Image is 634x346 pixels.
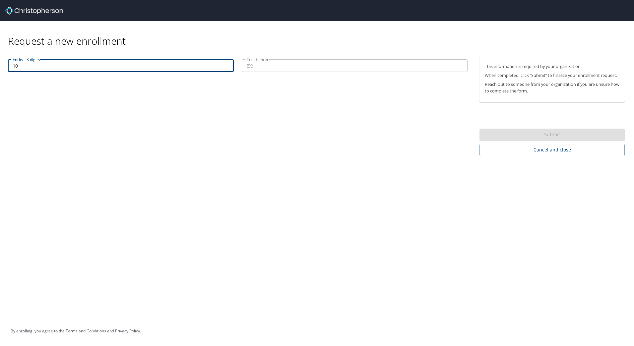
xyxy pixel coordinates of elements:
a: Terms and Conditions [66,328,106,334]
div: Request a new enrollment [8,21,630,47]
input: EX: [242,59,468,72]
img: cbt logo [5,7,63,15]
p: This information is required by your organization. [485,63,619,70]
span: Cancel and close [485,146,619,154]
p: When completed, click “Submit” to finalize your enrollment request. [485,72,619,79]
input: EX: [8,59,234,72]
p: Reach out to someone from your organization if you are unsure how to complete the form. [485,81,619,94]
button: Cancel and close [479,144,625,156]
div: By enrolling, you agree to the and . [11,323,141,339]
a: Privacy Policy [115,328,140,334]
